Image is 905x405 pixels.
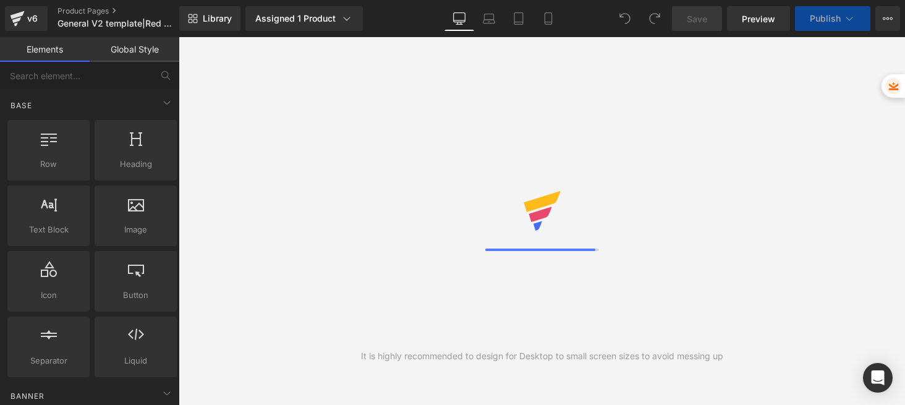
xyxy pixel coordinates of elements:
[25,11,40,27] div: v6
[795,6,870,31] button: Publish
[9,100,33,111] span: Base
[11,289,86,302] span: Icon
[810,14,841,23] span: Publish
[98,289,173,302] span: Button
[742,12,775,25] span: Preview
[98,158,173,171] span: Heading
[474,6,504,31] a: Laptop
[98,354,173,367] span: Liquid
[90,37,179,62] a: Global Style
[533,6,563,31] a: Mobile
[9,390,46,402] span: Banner
[179,6,240,31] a: New Library
[361,349,723,363] div: It is highly recommended to design for Desktop to small screen sizes to avoid messing up
[613,6,637,31] button: Undo
[863,363,893,393] div: Open Intercom Messenger
[444,6,474,31] a: Desktop
[687,12,707,25] span: Save
[504,6,533,31] a: Tablet
[5,6,48,31] a: v6
[11,158,86,171] span: Row
[642,6,667,31] button: Redo
[255,12,353,25] div: Assigned 1 Product
[57,19,176,28] span: General V2 template|Red Light Pro|[DATE]
[98,223,173,236] span: Image
[203,13,232,24] span: Library
[57,6,200,16] a: Product Pages
[11,354,86,367] span: Separator
[875,6,900,31] button: More
[11,223,86,236] span: Text Block
[727,6,790,31] a: Preview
